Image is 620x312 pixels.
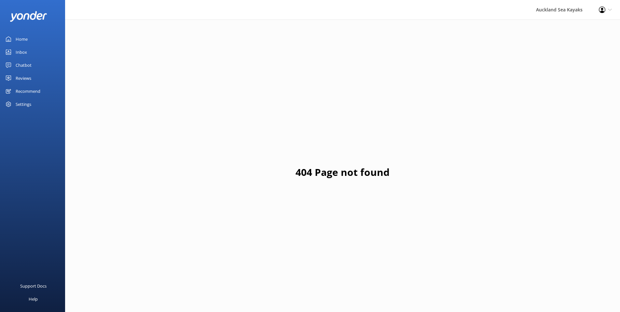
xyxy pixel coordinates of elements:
img: yonder-white-logo.png [10,11,47,22]
div: Reviews [16,72,31,85]
div: Recommend [16,85,40,98]
div: Inbox [16,46,27,59]
div: Settings [16,98,31,111]
div: Chatbot [16,59,32,72]
div: Home [16,33,28,46]
div: Help [29,292,38,305]
h1: 404 Page not found [296,164,390,180]
div: Support Docs [20,279,47,292]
